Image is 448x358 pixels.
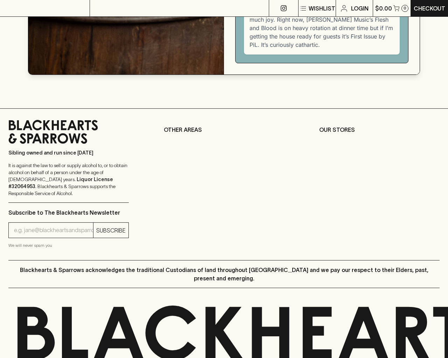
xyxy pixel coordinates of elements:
[8,208,129,217] p: Subscribe to The Blackhearts Newsletter
[404,6,406,10] p: 0
[250,7,394,49] p: I just invested in a killer stereo and it brings me so much joy. Right now, [PERSON_NAME] Music’s...
[8,242,129,249] p: We will never spam you
[309,4,335,13] p: Wishlist
[375,4,392,13] p: $0.00
[96,226,126,235] p: SUBSCRIBE
[14,225,93,236] input: e.g. jane@blackheartsandsparrows.com.au
[319,126,440,134] p: OUR STORES
[8,149,129,156] p: Sibling owned and run since [DATE]
[414,4,445,13] p: Checkout
[8,162,129,197] p: It is against the law to sell or supply alcohol to, or to obtain alcohol on behalf of a person un...
[14,266,434,282] p: Blackhearts & Sparrows acknowledges the traditional Custodians of land throughout [GEOGRAPHIC_DAT...
[351,4,369,13] p: Login
[164,126,284,134] p: OTHER AREAS
[90,4,96,13] p: ⠀
[93,223,128,238] button: SUBSCRIBE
